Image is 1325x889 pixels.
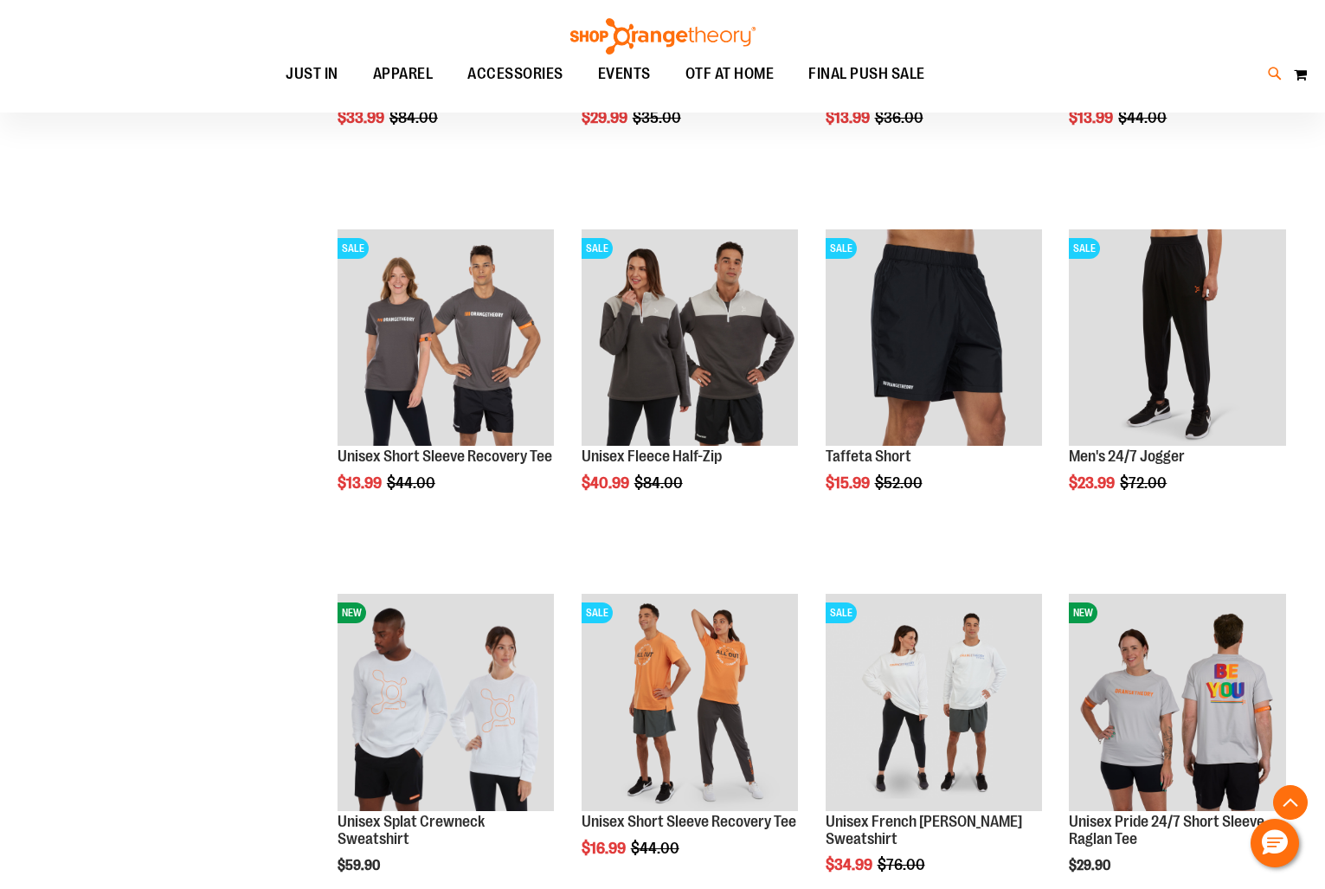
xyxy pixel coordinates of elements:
img: Unisex Short Sleeve Recovery Tee primary image [582,594,799,811]
a: Product image for Unisex Short Sleeve Recovery TeeSALE [338,229,555,449]
span: $29.99 [582,109,630,126]
div: product [573,221,807,536]
img: Product image for Unisex Short Sleeve Recovery Tee [338,229,555,447]
span: $13.99 [338,474,384,492]
span: $33.99 [338,109,387,126]
span: $13.99 [1069,109,1116,126]
img: Unisex Pride 24/7 Short Sleeve Raglan Tee [1069,594,1286,811]
a: APPAREL [356,55,451,94]
span: FINAL PUSH SALE [808,55,925,93]
a: FINAL PUSH SALE [791,55,942,94]
img: Product image for Taffeta Short [826,229,1043,447]
a: Product image for Taffeta ShortSALE [826,229,1043,449]
span: $23.99 [1069,474,1117,492]
span: SALE [826,602,857,623]
a: ACCESSORIES [450,55,581,94]
a: Unisex Pride 24/7 Short Sleeve Raglan TeeNEW [1069,594,1286,814]
a: Unisex Short Sleeve Recovery Tee [338,448,552,465]
span: $35.00 [633,109,684,126]
span: $72.00 [1120,474,1169,492]
a: Product image for Unisex Fleece Half ZipSALE [582,229,799,449]
img: Unisex Splat Crewneck Sweatshirt [338,594,555,811]
span: SALE [1069,238,1100,259]
button: Back To Top [1273,785,1308,820]
a: OTF AT HOME [668,55,792,94]
span: $40.99 [582,474,632,492]
div: product [817,221,1052,536]
span: $16.99 [582,840,628,857]
span: $52.00 [875,474,925,492]
span: NEW [1069,602,1097,623]
span: NEW [338,602,366,623]
a: Taffeta Short [826,448,911,465]
span: $44.00 [1118,109,1169,126]
button: Hello, have a question? Let’s chat. [1251,819,1299,867]
a: Product image for 24/7 JoggerSALE [1069,229,1286,449]
span: SALE [582,602,613,623]
span: $13.99 [826,109,872,126]
div: product [1060,221,1295,536]
span: $44.00 [631,840,682,857]
span: SALE [826,238,857,259]
span: $84.00 [634,474,685,492]
a: Unisex French Terry Crewneck Sweatshirt primary imageSALE [826,594,1043,814]
span: $34.99 [826,856,875,873]
span: $84.00 [389,109,441,126]
a: Unisex Fleece Half-Zip [582,448,722,465]
span: $15.99 [826,474,872,492]
span: $76.00 [878,856,928,873]
a: JUST IN [268,55,356,94]
span: OTF AT HOME [685,55,775,93]
a: Unisex Pride 24/7 Short Sleeve Raglan Tee [1069,813,1264,847]
a: Unisex Short Sleeve Recovery Tee [582,813,796,830]
img: Product image for Unisex Fleece Half Zip [582,229,799,447]
img: Unisex French Terry Crewneck Sweatshirt primary image [826,594,1043,811]
a: Unisex Splat Crewneck Sweatshirt [338,813,485,847]
img: Product image for 24/7 Jogger [1069,229,1286,447]
span: APPAREL [373,55,434,93]
span: JUST IN [286,55,338,93]
a: EVENTS [581,55,668,94]
span: ACCESSORIES [467,55,563,93]
span: SALE [338,238,369,259]
img: Shop Orangetheory [568,18,758,55]
span: $36.00 [875,109,926,126]
div: product [329,221,563,536]
span: $29.90 [1069,858,1113,873]
a: Men's 24/7 Jogger [1069,448,1185,465]
span: $59.90 [338,858,383,873]
span: $44.00 [387,474,438,492]
span: EVENTS [598,55,651,93]
a: Unisex Splat Crewneck SweatshirtNEW [338,594,555,814]
a: Unisex Short Sleeve Recovery Tee primary imageSALE [582,594,799,814]
span: SALE [582,238,613,259]
a: Unisex French [PERSON_NAME] Sweatshirt [826,813,1022,847]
